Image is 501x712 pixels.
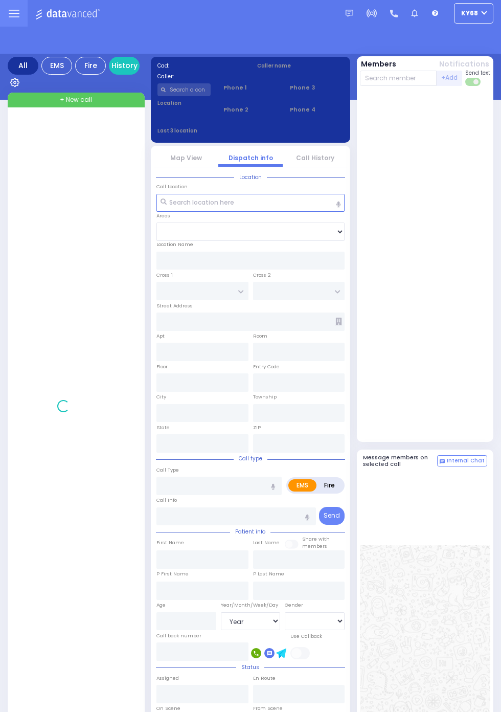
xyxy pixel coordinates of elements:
[170,153,202,162] a: Map View
[156,241,193,248] label: Location Name
[156,194,345,212] input: Search location here
[363,454,438,468] h5: Message members on selected call
[75,57,106,75] div: Fire
[437,455,487,466] button: Internal Chat
[229,153,273,162] a: Dispatch info
[157,99,211,107] label: Location
[253,332,267,340] label: Room
[223,105,277,114] span: Phone 2
[319,507,345,525] button: Send
[316,479,343,492] label: Fire
[346,10,353,17] img: message.svg
[156,332,165,340] label: Apt
[234,455,267,462] span: Call type
[285,602,303,609] label: Gender
[156,212,170,219] label: Areas
[447,457,485,464] span: Internal Chat
[360,71,437,86] input: Search member
[253,393,277,400] label: Township
[156,602,166,609] label: Age
[8,57,38,75] div: All
[234,173,267,181] span: Location
[288,479,316,492] label: EMS
[156,497,177,504] label: Call Info
[223,83,277,92] span: Phone 1
[221,602,281,609] div: Year/Month/Week/Day
[253,675,276,682] label: En Route
[290,83,344,92] span: Phone 3
[156,675,179,682] label: Assigned
[156,393,166,400] label: City
[156,570,189,577] label: P First Name
[465,77,482,87] label: Turn off text
[157,83,211,96] input: Search a contact
[236,663,264,671] span: Status
[454,3,493,24] button: ky68
[156,363,168,370] label: Floor
[440,459,445,464] img: comment-alt.png
[257,62,344,70] label: Caller name
[157,127,251,135] label: Last 3 location
[156,302,193,309] label: Street Address
[465,69,490,77] span: Send text
[253,363,280,370] label: Entry Code
[230,528,270,536] span: Patient info
[156,632,201,639] label: Call back number
[253,424,261,431] label: ZIP
[253,570,284,577] label: P Last Name
[35,7,103,20] img: Logo
[156,466,179,474] label: Call Type
[253,705,283,712] label: From Scene
[361,59,396,70] button: Members
[439,59,489,70] button: Notifications
[109,57,140,75] a: History
[41,57,72,75] div: EMS
[157,62,244,70] label: Cad:
[335,318,342,325] span: Other building occupants
[302,543,327,549] span: members
[253,539,280,546] label: Last Name
[156,183,188,190] label: Call Location
[156,539,184,546] label: First Name
[290,105,344,114] span: Phone 4
[296,153,334,162] a: Call History
[157,73,244,80] label: Caller:
[461,9,478,18] span: ky68
[253,272,271,279] label: Cross 2
[156,424,170,431] label: State
[302,536,330,542] small: Share with
[156,705,180,712] label: On Scene
[60,95,92,104] span: + New call
[156,272,173,279] label: Cross 1
[290,633,322,640] label: Use Callback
